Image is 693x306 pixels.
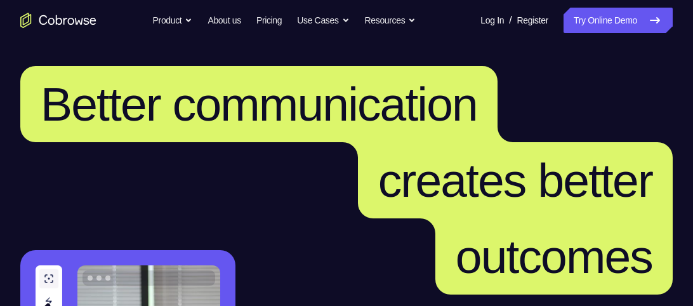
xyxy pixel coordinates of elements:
span: creates better [378,154,652,207]
button: Use Cases [297,8,349,33]
a: Register [517,8,548,33]
a: Try Online Demo [564,8,673,33]
a: Pricing [256,8,282,33]
span: outcomes [456,230,652,283]
a: Log In [480,8,504,33]
button: Resources [365,8,416,33]
button: Product [153,8,193,33]
span: / [509,13,511,28]
a: About us [208,8,241,33]
span: Better communication [41,77,477,131]
a: Go to the home page [20,13,96,28]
